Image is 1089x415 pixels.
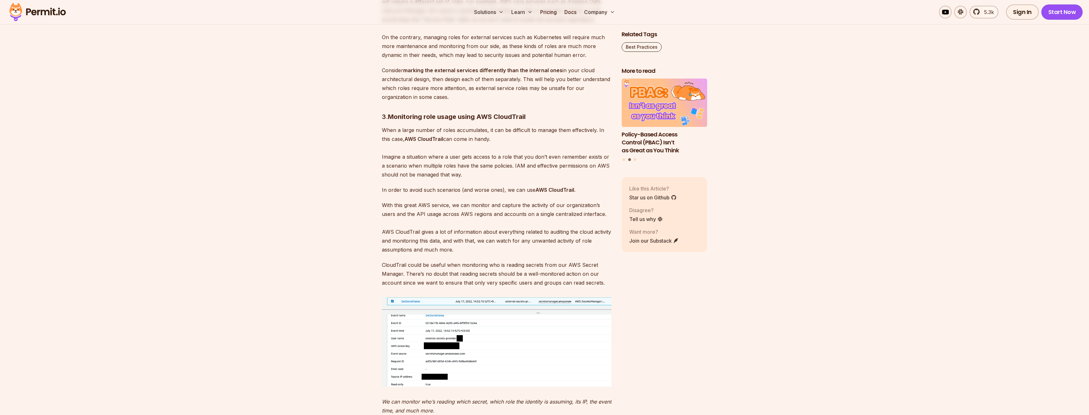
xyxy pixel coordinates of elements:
[382,66,611,101] p: Consider in your cloud architectural design, then design each of them separately. This will help ...
[382,260,611,287] p: CloudTrail could be useful when monitoring who is reading secrets from our AWS Secret Manager. Th...
[622,131,707,154] h3: Policy-Based Access Control (PBAC) Isn’t as Great as You Think
[382,185,611,194] p: In order to avoid such scenarios (and worse ones), we can use .
[622,79,707,155] li: 2 of 3
[535,187,574,193] strong: AWS CloudTrail
[382,398,611,414] em: We can monitor who’s reading which secret, which role the identity is assuming, its IP, the event...
[629,237,679,245] a: Join our Substack
[538,6,559,18] a: Pricing
[629,215,663,223] a: Tell us why
[582,6,617,18] button: Company
[629,228,679,236] p: Want more?
[562,6,579,18] a: Docs
[509,6,535,18] button: Learn
[622,31,707,38] h2: Related Tags
[629,206,663,214] p: Disagree?
[404,136,443,142] strong: AWS CloudTrail
[622,42,662,52] a: Best Practices
[634,158,636,161] button: Go to slide 3
[622,79,707,127] img: Policy-Based Access Control (PBAC) Isn’t as Great as You Think
[382,201,611,254] p: With this great AWS service, we can monitor and capture the activity of our organization’s users ...
[1041,4,1083,20] a: Start Now
[1006,4,1039,20] a: Sign In
[629,185,677,192] p: Like this Article?
[622,67,707,75] h2: More to read
[382,297,611,387] img: unnamed (1).png
[388,113,526,121] strong: Monitoring role usage using AWS CloudTrail
[382,126,611,179] p: When a large number of roles accumulates, it can be difficult to manage them effectively. In this...
[622,79,707,162] div: Posts
[969,6,998,18] a: 5.3k
[623,158,625,161] button: Go to slide 1
[622,79,707,155] a: Policy-Based Access Control (PBAC) Isn’t as Great as You ThinkPolicy-Based Access Control (PBAC) ...
[980,8,994,16] span: 5.3k
[403,67,562,73] strong: marking the external services differently than the internal ones
[472,6,506,18] button: Solutions
[629,194,677,201] a: Star us on Github
[628,158,631,161] button: Go to slide 2
[6,1,69,23] img: Permit logo
[382,112,611,122] h3: 3.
